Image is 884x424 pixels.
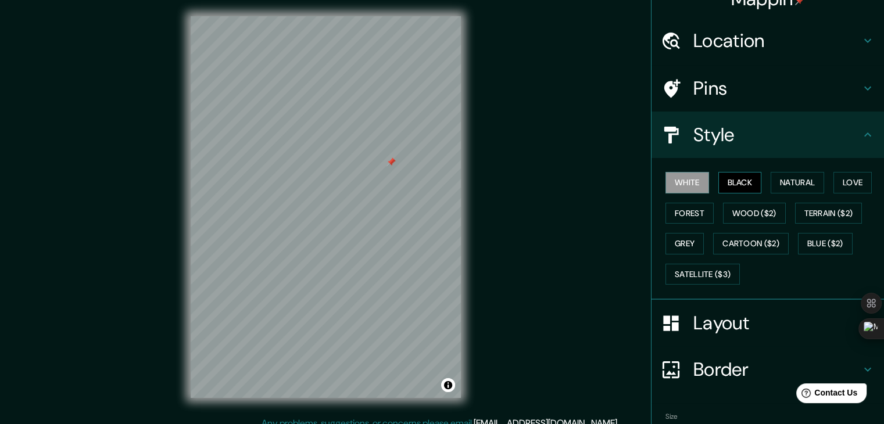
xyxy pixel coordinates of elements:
button: Toggle attribution [441,378,455,392]
button: Cartoon ($2) [713,233,789,254]
h4: Pins [693,77,861,100]
button: White [665,172,709,193]
button: Blue ($2) [798,233,853,254]
div: Style [652,112,884,158]
h4: Location [693,29,861,52]
h4: Border [693,358,861,381]
button: Forest [665,203,714,224]
div: Pins [652,65,884,112]
div: Layout [652,300,884,346]
h4: Layout [693,311,861,335]
canvas: Map [191,16,461,398]
button: Love [833,172,872,193]
label: Size [665,412,678,422]
iframe: Help widget launcher [781,379,871,411]
div: Border [652,346,884,393]
button: Terrain ($2) [795,203,862,224]
button: Wood ($2) [723,203,786,224]
button: Grey [665,233,704,254]
h4: Style [693,123,861,146]
div: Location [652,17,884,64]
button: Natural [771,172,824,193]
button: Black [718,172,762,193]
button: Satellite ($3) [665,264,740,285]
